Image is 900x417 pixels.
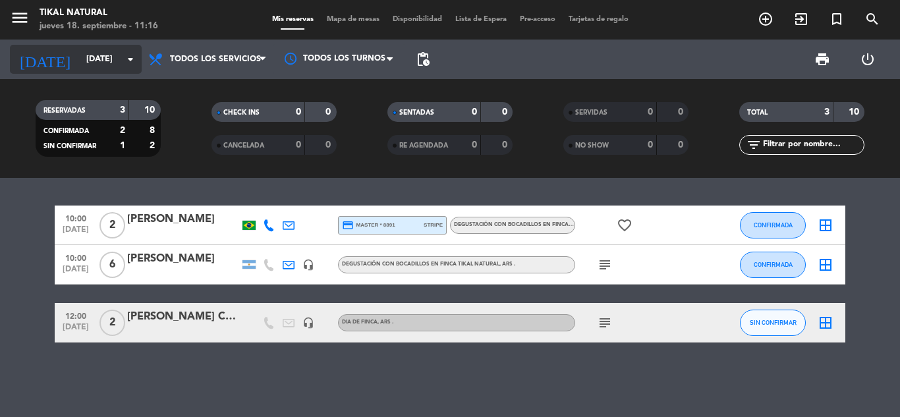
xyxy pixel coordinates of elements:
[597,315,613,331] i: subject
[10,45,80,74] i: [DATE]
[758,11,773,27] i: add_circle_outline
[150,141,157,150] strong: 2
[502,107,510,117] strong: 0
[120,141,125,150] strong: 1
[59,265,92,280] span: [DATE]
[223,142,264,149] span: CANCELADA
[123,51,138,67] i: arrow_drop_down
[342,320,393,325] span: DIA DE FINCA
[99,212,125,238] span: 2
[399,109,434,116] span: SENTADAS
[59,308,92,323] span: 12:00
[320,16,386,23] span: Mapa de mesas
[449,16,513,23] span: Lista de Espera
[342,262,515,267] span: DEGUSTACIÓN CON BOCADILLOS EN FINCA TIKAL NATURAL
[415,51,431,67] span: pending_actions
[170,55,261,64] span: Todos los servicios
[793,11,809,27] i: exit_to_app
[678,107,686,117] strong: 0
[750,319,797,326] span: SIN CONFIRMAR
[575,109,607,116] span: SERVIDAS
[223,109,260,116] span: CHECK INS
[740,212,806,238] button: CONFIRMADA
[499,262,515,267] span: , ARS .
[342,219,395,231] span: master * 8891
[43,128,89,134] span: CONFIRMADA
[59,323,92,338] span: [DATE]
[10,8,30,28] i: menu
[127,308,239,325] div: [PERSON_NAME] Chef
[325,140,333,150] strong: 0
[120,126,125,135] strong: 2
[747,109,768,116] span: TOTAL
[746,137,762,153] i: filter_list
[40,7,158,20] div: Tikal Natural
[575,142,609,149] span: NO SHOW
[302,317,314,329] i: headset_mic
[860,51,876,67] i: power_settings_new
[754,261,793,268] span: CONFIRMADA
[59,250,92,265] span: 10:00
[127,211,239,228] div: [PERSON_NAME]
[266,16,320,23] span: Mis reservas
[342,219,354,231] i: credit_card
[617,217,633,233] i: favorite_border
[472,107,477,117] strong: 0
[824,107,830,117] strong: 3
[648,107,653,117] strong: 0
[302,259,314,271] i: headset_mic
[740,252,806,278] button: CONFIRMADA
[814,51,830,67] span: print
[648,140,653,150] strong: 0
[150,126,157,135] strong: 8
[829,11,845,27] i: turned_in_not
[43,143,96,150] span: SIN CONFIRMAR
[502,140,510,150] strong: 0
[864,11,880,27] i: search
[127,250,239,267] div: [PERSON_NAME]
[99,310,125,336] span: 2
[59,210,92,225] span: 10:00
[325,107,333,117] strong: 0
[386,16,449,23] span: Disponibilidad
[740,310,806,336] button: SIN CONFIRMAR
[562,16,635,23] span: Tarjetas de regalo
[10,8,30,32] button: menu
[818,315,833,331] i: border_all
[454,222,611,227] span: DEGUSTACIÓN CON BOCADILLOS EN FINCA TIKAL NATURAL
[678,140,686,150] strong: 0
[513,16,562,23] span: Pre-acceso
[43,107,86,114] span: RESERVADAS
[754,221,793,229] span: CONFIRMADA
[818,217,833,233] i: border_all
[120,105,125,115] strong: 3
[849,107,862,117] strong: 10
[144,105,157,115] strong: 10
[40,20,158,33] div: jueves 18. septiembre - 11:16
[472,140,477,150] strong: 0
[845,40,890,79] div: LOG OUT
[818,257,833,273] i: border_all
[762,138,864,152] input: Filtrar por nombre...
[424,221,443,229] span: stripe
[597,257,613,273] i: subject
[296,107,301,117] strong: 0
[399,142,448,149] span: RE AGENDADA
[378,320,393,325] span: , ARS .
[296,140,301,150] strong: 0
[99,252,125,278] span: 6
[59,225,92,240] span: [DATE]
